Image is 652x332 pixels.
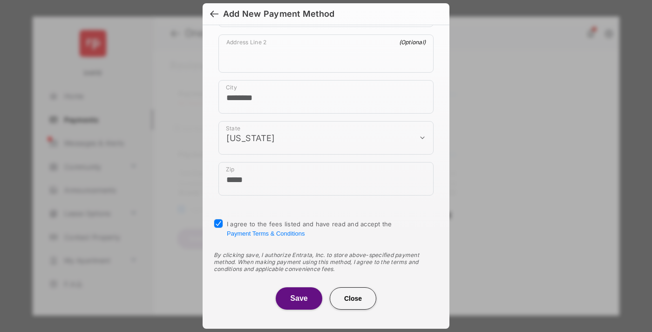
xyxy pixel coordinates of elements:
div: By clicking save, I authorize Entrata, Inc. to store above-specified payment method. When making ... [214,251,438,272]
button: I agree to the fees listed and have read and accept the [227,230,305,237]
button: Save [276,287,322,310]
div: payment_method_screening[postal_addresses][addressLine2] [218,34,434,73]
div: payment_method_screening[postal_addresses][locality] [218,80,434,114]
div: payment_method_screening[postal_addresses][postalCode] [218,162,434,196]
span: I agree to the fees listed and have read and accept the [227,220,392,237]
div: Add New Payment Method [223,9,334,19]
button: Close [330,287,376,310]
div: payment_method_screening[postal_addresses][administrativeArea] [218,121,434,155]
